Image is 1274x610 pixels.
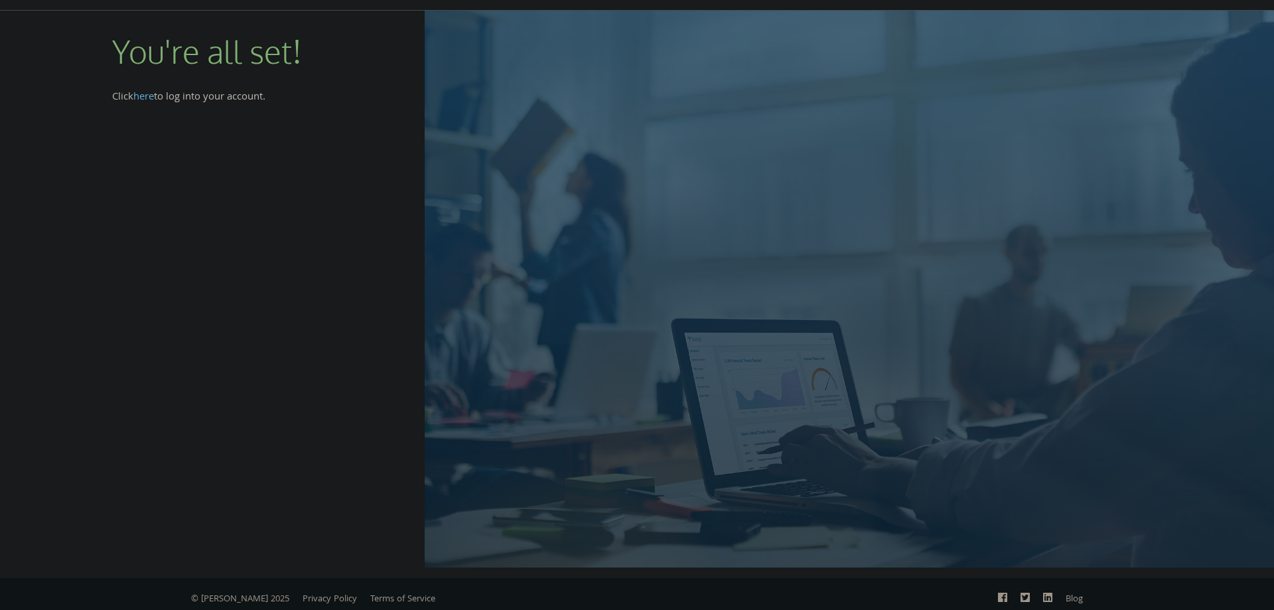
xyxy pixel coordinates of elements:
a: Privacy Policy [303,592,357,607]
h2: You're all set! [112,8,302,74]
a: here [133,89,154,106]
div: Click to log into your account. [112,90,313,107]
a: Blog [1066,592,1083,607]
span: © [PERSON_NAME] 2025 [191,592,289,607]
a: Terms of Service [370,592,435,607]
